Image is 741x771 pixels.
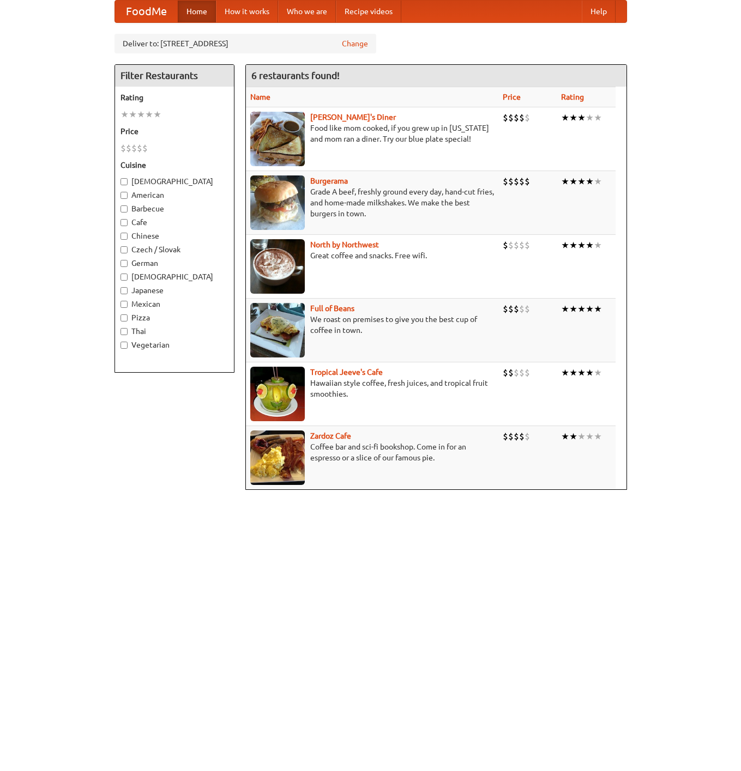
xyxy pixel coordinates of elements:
[121,260,128,267] input: German
[503,175,508,187] li: $
[561,239,569,251] li: ★
[525,112,530,124] li: $
[569,112,577,124] li: ★
[251,70,340,81] ng-pluralize: 6 restaurants found!
[577,430,586,442] li: ★
[586,367,594,379] li: ★
[577,367,586,379] li: ★
[137,142,142,154] li: $
[569,175,577,187] li: ★
[508,112,514,124] li: $
[310,304,354,313] a: Full of Beans
[561,175,569,187] li: ★
[121,126,228,137] h5: Price
[137,108,145,120] li: ★
[582,1,616,22] a: Help
[514,367,519,379] li: $
[519,367,525,379] li: $
[126,142,131,154] li: $
[586,175,594,187] li: ★
[569,367,577,379] li: ★
[121,192,128,199] input: American
[594,430,602,442] li: ★
[250,112,305,166] img: sallys.jpg
[594,303,602,315] li: ★
[250,186,494,219] p: Grade A beef, freshly ground every day, hand-cut fries, and home-made milkshakes. We make the bes...
[278,1,336,22] a: Who we are
[121,339,228,350] label: Vegetarian
[178,1,216,22] a: Home
[525,175,530,187] li: $
[121,299,228,309] label: Mexican
[519,175,525,187] li: $
[586,239,594,251] li: ★
[115,65,234,87] h4: Filter Restaurants
[569,239,577,251] li: ★
[153,108,161,120] li: ★
[310,113,396,122] a: [PERSON_NAME]'s Diner
[121,246,128,253] input: Czech / Slovak
[561,430,569,442] li: ★
[514,175,519,187] li: $
[121,301,128,308] input: Mexican
[577,239,586,251] li: ★
[569,303,577,315] li: ★
[121,312,228,323] label: Pizza
[519,303,525,315] li: $
[121,178,128,185] input: [DEMOGRAPHIC_DATA]
[121,258,228,269] label: German
[250,430,305,485] img: zardoz.jpg
[250,123,494,144] p: Food like mom cooked, if you grew up in [US_STATE] and mom ran a diner. Try our blue plate special!
[594,239,602,251] li: ★
[519,239,525,251] li: $
[115,34,376,53] div: Deliver to: [STREET_ADDRESS]
[503,367,508,379] li: $
[561,303,569,315] li: ★
[508,367,514,379] li: $
[503,112,508,124] li: $
[121,285,228,296] label: Japanese
[121,190,228,201] label: American
[121,244,228,255] label: Czech / Slovak
[121,108,129,120] li: ★
[121,326,228,337] label: Thai
[216,1,278,22] a: How it works
[250,367,305,421] img: jeeves.jpg
[525,367,530,379] li: $
[121,274,128,281] input: [DEMOGRAPHIC_DATA]
[508,239,514,251] li: $
[250,314,494,336] p: We roast on premises to give you the best cup of coffee in town.
[121,142,126,154] li: $
[121,314,128,321] input: Pizza
[586,430,594,442] li: ★
[121,230,228,241] label: Chinese
[577,303,586,315] li: ★
[503,430,508,442] li: $
[561,367,569,379] li: ★
[519,112,525,124] li: $
[121,217,228,228] label: Cafe
[250,303,305,357] img: beans.jpg
[342,38,368,49] a: Change
[310,368,383,377] a: Tropical Jeeve's Cafe
[508,430,514,442] li: $
[310,240,379,249] a: North by Northwest
[121,233,128,240] input: Chinese
[561,112,569,124] li: ★
[514,239,519,251] li: $
[121,176,228,187] label: [DEMOGRAPHIC_DATA]
[310,432,351,440] a: Zardoz Cafe
[586,112,594,124] li: ★
[121,219,128,226] input: Cafe
[514,303,519,315] li: $
[310,177,348,185] b: Burgerama
[594,367,602,379] li: ★
[115,1,178,22] a: FoodMe
[586,303,594,315] li: ★
[569,430,577,442] li: ★
[525,239,530,251] li: $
